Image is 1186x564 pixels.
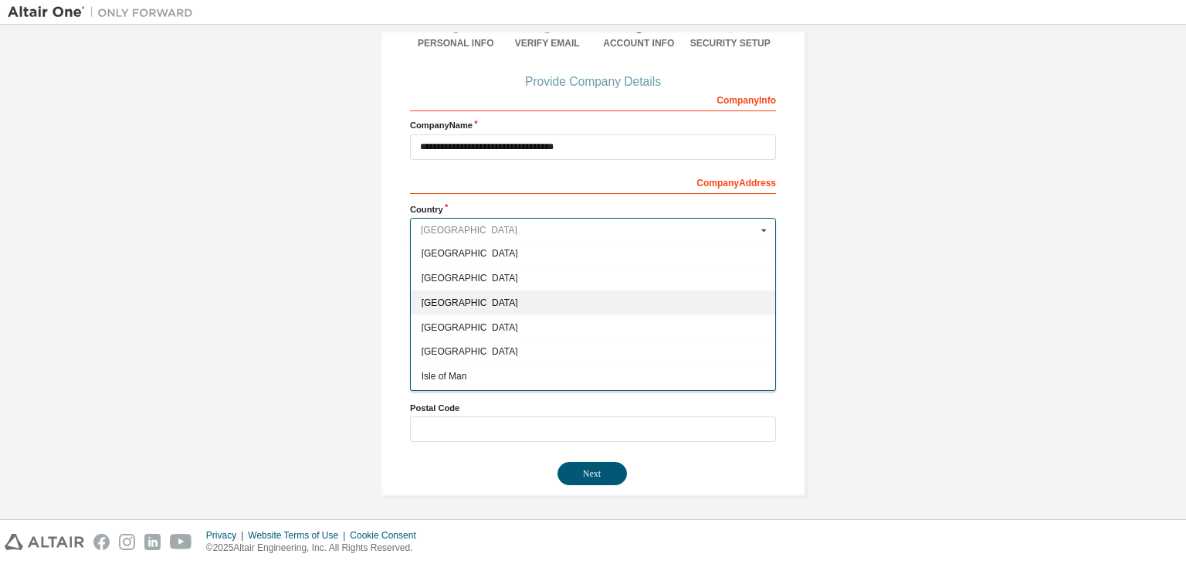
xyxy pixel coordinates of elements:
[410,169,776,194] div: Company Address
[8,5,201,20] img: Altair One
[248,529,350,542] div: Website Terms of Use
[410,203,776,216] label: Country
[119,534,135,550] img: instagram.svg
[502,37,594,49] div: Verify Email
[422,249,765,258] span: [GEOGRAPHIC_DATA]
[422,274,765,283] span: [GEOGRAPHIC_DATA]
[206,542,425,555] p: © 2025 Altair Engineering, Inc. All Rights Reserved.
[410,119,776,131] label: Company Name
[593,37,685,49] div: Account Info
[410,87,776,111] div: Company Info
[5,534,84,550] img: altair_logo.svg
[410,37,502,49] div: Personal Info
[93,534,110,550] img: facebook.svg
[422,372,765,381] span: Isle of Man
[410,77,776,87] div: Provide Company Details
[206,529,248,542] div: Privacy
[144,534,161,550] img: linkedin.svg
[410,402,776,414] label: Postal Code
[685,37,777,49] div: Security Setup
[422,322,765,331] span: [GEOGRAPHIC_DATA]
[422,298,765,307] span: [GEOGRAPHIC_DATA]
[170,534,192,550] img: youtube.svg
[557,462,627,485] button: Next
[422,347,765,356] span: [GEOGRAPHIC_DATA]
[350,529,425,542] div: Cookie Consent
